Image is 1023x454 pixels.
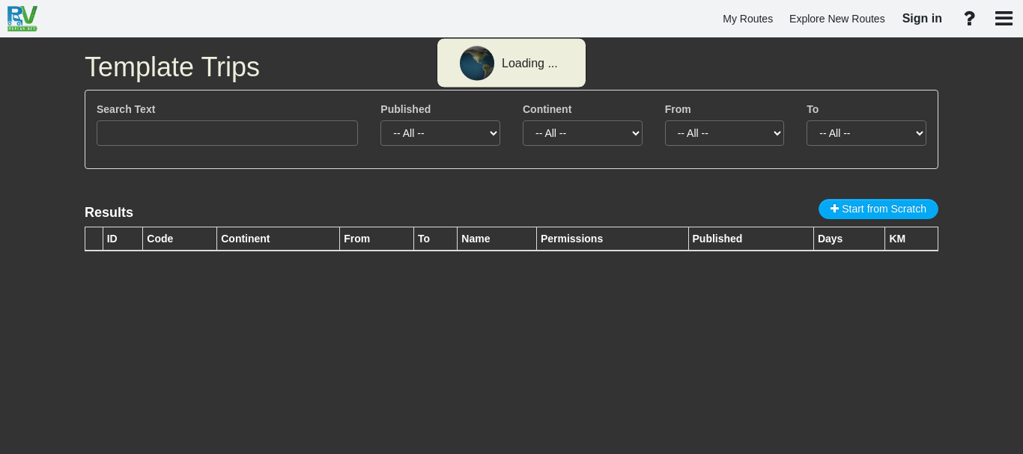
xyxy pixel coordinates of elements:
lable: Results [85,205,133,220]
a: My Routes [716,4,780,34]
span: Start from Scratch [842,203,926,215]
label: From [665,102,691,117]
span: Template Trips [85,52,260,82]
label: Published [380,102,431,117]
th: KM [885,227,938,251]
th: Continent [217,227,340,251]
label: Search Text [97,102,155,117]
span: My Routes [723,13,773,25]
th: To [414,227,458,251]
a: Sign in [896,3,949,34]
label: Continent [523,102,571,117]
th: Code [143,227,217,251]
div: Loading ... [502,55,558,73]
img: RvPlanetLogo.png [7,6,37,31]
th: Permissions [536,227,688,251]
th: Days [813,227,885,251]
span: Sign in [902,12,942,25]
button: Start from Scratch [819,199,938,219]
span: Explore New Routes [789,13,885,25]
th: From [340,227,414,251]
a: Explore New Routes [783,4,892,34]
label: To [807,102,819,117]
th: Name [458,227,537,251]
th: ID [103,227,143,251]
th: Published [688,227,813,251]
